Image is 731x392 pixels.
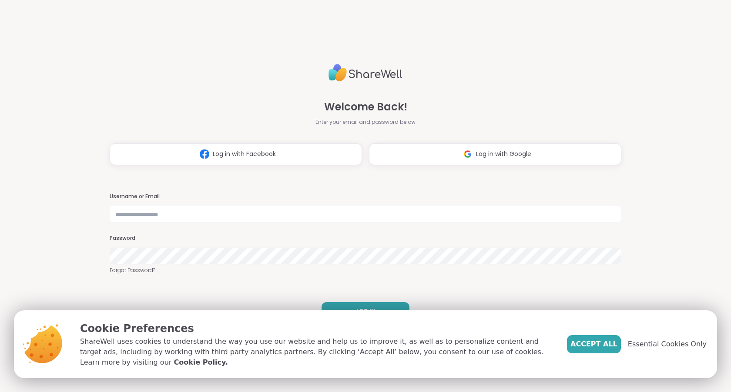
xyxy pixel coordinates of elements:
[476,149,531,159] span: Log in with Google
[459,146,476,162] img: ShareWell Logomark
[324,99,407,115] span: Welcome Back!
[570,339,617,349] span: Accept All
[110,235,621,242] h3: Password
[628,339,707,349] span: Essential Cookies Only
[110,266,621,274] a: Forgot Password?
[110,143,362,165] button: Log in with Facebook
[80,321,553,336] p: Cookie Preferences
[567,335,621,353] button: Accept All
[213,149,276,159] span: Log in with Facebook
[110,193,621,200] h3: Username or Email
[80,336,553,368] p: ShareWell uses cookies to understand the way you use our website and help us to improve it, as we...
[174,357,228,368] a: Cookie Policy.
[369,143,621,165] button: Log in with Google
[329,60,402,85] img: ShareWell Logo
[322,302,409,320] button: LOG IN
[315,118,416,126] span: Enter your email and password below
[196,146,213,162] img: ShareWell Logomark
[356,307,375,315] span: LOG IN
